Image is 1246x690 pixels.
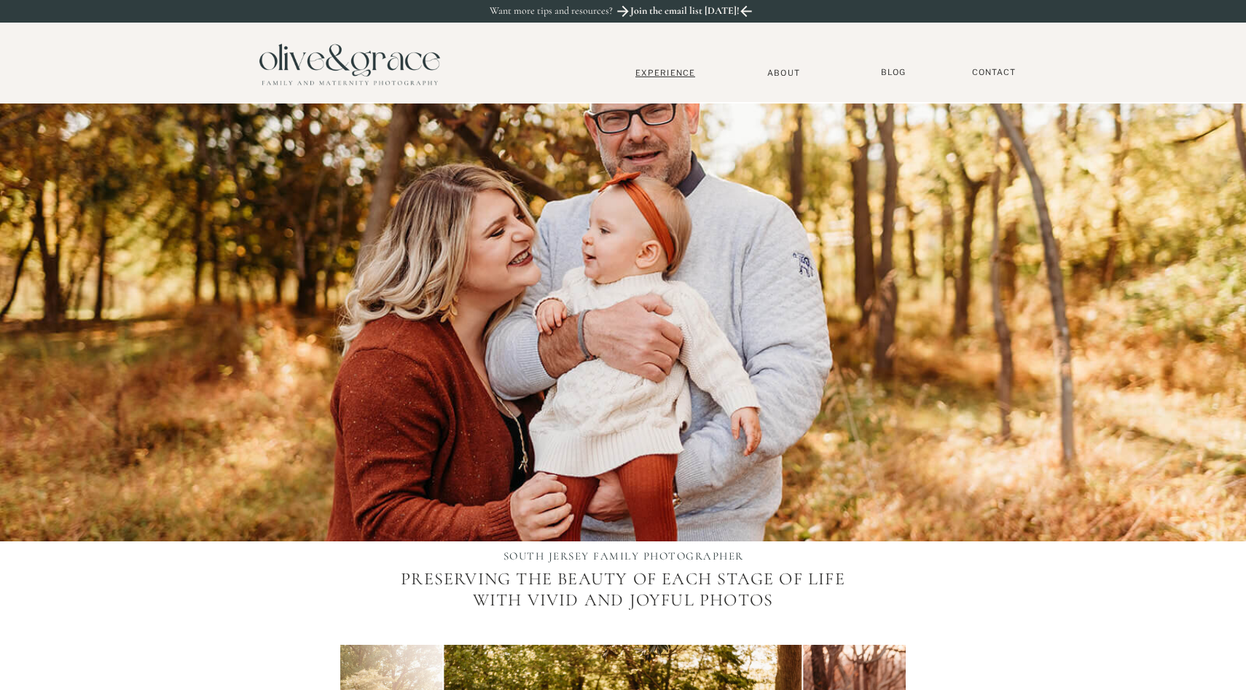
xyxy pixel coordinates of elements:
[629,5,741,21] a: Join the email list [DATE]!
[875,67,912,78] a: BLOG
[468,549,779,565] h1: SOUTH JERSEY FAMILY PHOTOGRAPHER
[761,68,806,77] a: About
[617,68,713,78] a: Experience
[965,67,1023,78] a: Contact
[389,569,857,660] p: Preserving the beauty of each stage of life with vivid and joyful photos
[490,5,644,17] p: Want more tips and resources?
